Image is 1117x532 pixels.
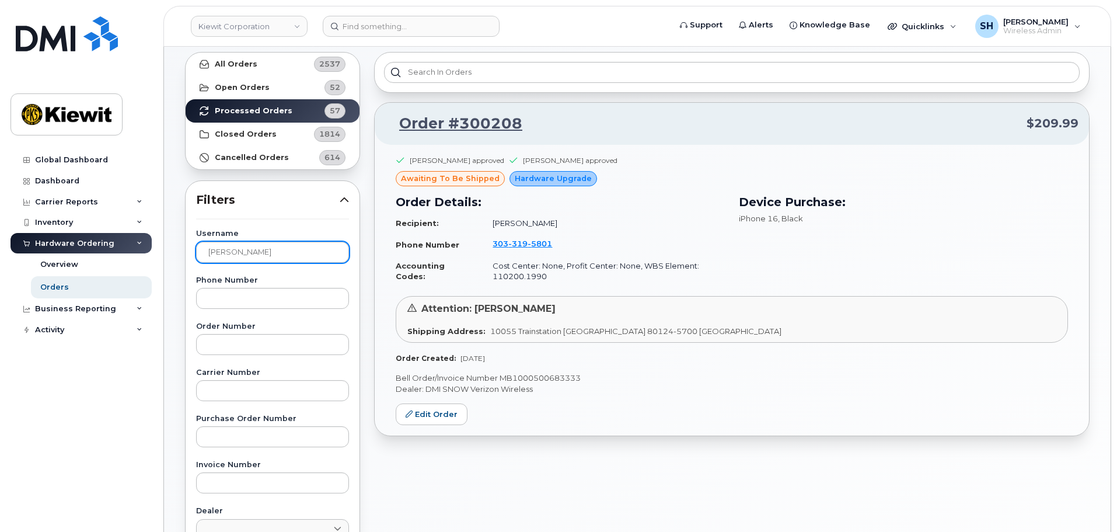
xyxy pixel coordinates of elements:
[967,15,1089,38] div: Sharon Henry
[396,193,725,211] h3: Order Details:
[384,62,1080,83] input: Search in orders
[749,19,773,31] span: Alerts
[196,369,349,377] label: Carrier Number
[739,214,778,223] span: iPhone 16
[778,214,803,223] span: , Black
[215,83,270,92] strong: Open Orders
[980,19,993,33] span: SH
[396,218,439,228] strong: Recipient:
[215,130,277,139] strong: Closed Orders
[396,261,445,281] strong: Accounting Codes:
[731,13,781,37] a: Alerts
[690,19,722,31] span: Support
[385,113,522,134] a: Order #300208
[186,146,359,169] a: Cancelled Orders614
[482,256,725,287] td: Cost Center: None, Profit Center: None, WBS Element: 110200.1990
[186,99,359,123] a: Processed Orders57
[191,16,308,37] a: Kiewit Corporation
[330,82,340,93] span: 52
[215,106,292,116] strong: Processed Orders
[330,105,340,116] span: 57
[508,239,528,248] span: 319
[1066,481,1108,523] iframe: Messenger Launcher
[196,415,349,423] label: Purchase Order Number
[482,213,725,234] td: [PERSON_NAME]
[1027,115,1078,132] span: $209.99
[319,128,340,140] span: 1814
[528,239,552,248] span: 5801
[196,461,349,469] label: Invoice Number
[523,155,617,165] div: [PERSON_NAME] approved
[396,354,456,363] strong: Order Created:
[396,373,1068,384] p: Bell Order/Invoice Number MB1000500683333
[215,60,257,69] strong: All Orders
[781,13,878,37] a: Knowledge Base
[410,155,504,165] div: [PERSON_NAME] approved
[396,384,1068,395] p: Dealer: DMI SNOW Verizon Wireless
[196,323,349,331] label: Order Number
[396,240,459,249] strong: Phone Number
[879,15,965,38] div: Quicklinks
[215,153,289,162] strong: Cancelled Orders
[672,13,731,37] a: Support
[1003,26,1069,36] span: Wireless Admin
[319,58,340,69] span: 2537
[739,193,1068,211] h3: Device Purchase:
[186,76,359,99] a: Open Orders52
[490,326,781,336] span: 10055 Trainstation [GEOGRAPHIC_DATA] 80124-5700 [GEOGRAPHIC_DATA]
[196,507,349,515] label: Dealer
[196,192,340,208] span: Filters
[396,404,467,425] a: Edit Order
[324,152,340,163] span: 614
[323,16,500,37] input: Find something...
[421,303,556,314] span: Attention: [PERSON_NAME]
[196,277,349,284] label: Phone Number
[186,123,359,146] a: Closed Orders1814
[515,173,592,184] span: Hardware Upgrade
[493,239,566,248] a: 3033195801
[800,19,870,31] span: Knowledge Base
[460,354,485,363] span: [DATE]
[902,22,944,31] span: Quicklinks
[196,230,349,238] label: Username
[407,326,486,336] strong: Shipping Address:
[186,53,359,76] a: All Orders2537
[1003,17,1069,26] span: [PERSON_NAME]
[493,239,552,248] span: 303
[401,173,500,184] span: awaiting to be shipped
